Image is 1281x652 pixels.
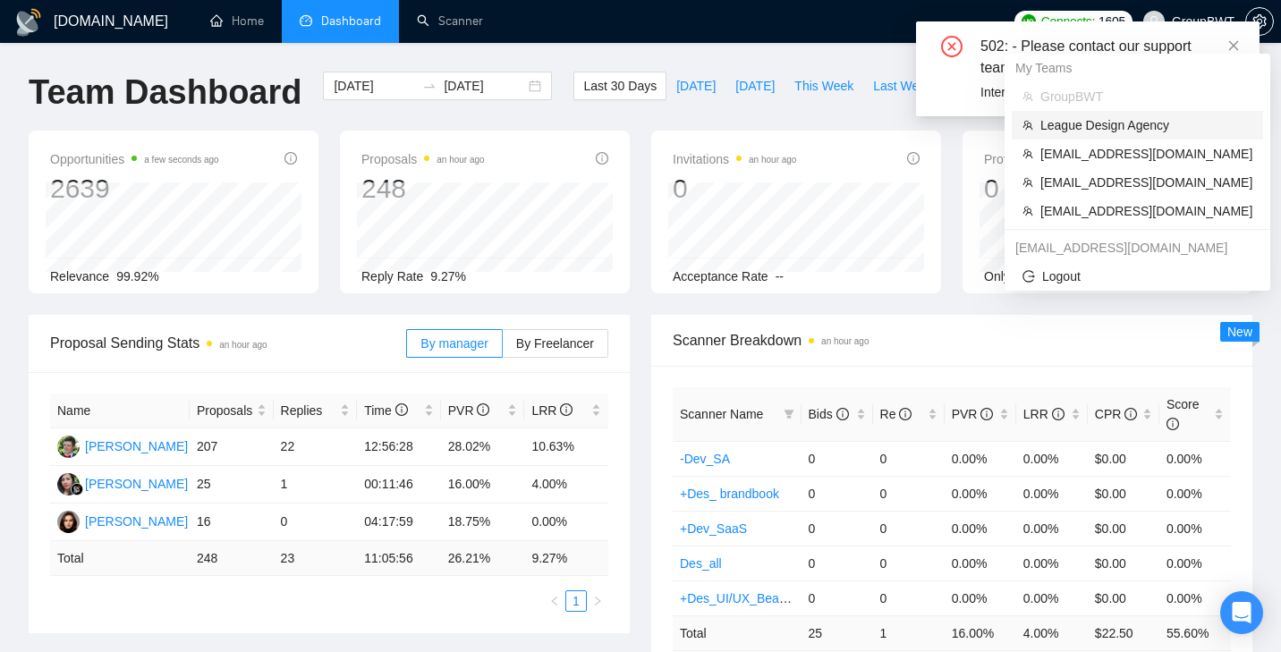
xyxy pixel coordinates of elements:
[945,476,1016,511] td: 0.00%
[596,152,608,165] span: info-circle
[980,82,1238,102] div: Internal server error
[441,504,525,541] td: 18.75%
[1159,546,1231,580] td: 0.00%
[873,476,945,511] td: 0
[1088,476,1159,511] td: $0.00
[395,403,408,416] span: info-circle
[780,401,798,428] span: filter
[361,148,485,170] span: Proposals
[85,474,188,494] div: [PERSON_NAME]
[566,591,586,611] a: 1
[190,466,274,504] td: 25
[190,394,274,428] th: Proposals
[524,466,608,504] td: 4.00%
[863,72,942,100] button: Last Week
[1022,120,1033,131] span: team
[945,546,1016,580] td: 0.00%
[673,269,768,284] span: Acceptance Rate
[873,615,945,650] td: 1
[1220,591,1263,634] div: Open Intercom Messenger
[1246,14,1273,29] span: setting
[284,152,297,165] span: info-circle
[952,407,994,421] span: PVR
[197,401,253,420] span: Proposals
[1227,325,1252,339] span: New
[680,556,722,571] a: Des_all
[1022,267,1252,286] span: Logout
[673,148,796,170] span: Invitations
[144,155,218,165] time: a few seconds ago
[57,436,80,458] img: AS
[673,172,796,206] div: 0
[1166,397,1200,431] span: Score
[361,269,423,284] span: Reply Rate
[441,541,525,576] td: 26.21 %
[1148,15,1160,28] span: user
[984,148,1124,170] span: Profile Views
[680,452,730,466] a: -Dev_SA
[980,408,993,420] span: info-circle
[1052,408,1065,420] span: info-circle
[1023,407,1065,421] span: LRR
[1088,580,1159,615] td: $0.00
[802,511,873,546] td: 0
[802,476,873,511] td: 0
[565,590,587,612] li: 1
[1022,91,1033,102] span: team
[725,72,785,100] button: [DATE]
[802,441,873,476] td: 0
[821,336,869,346] time: an hour ago
[57,438,188,453] a: AS[PERSON_NAME]
[945,615,1016,650] td: 16.00 %
[1022,206,1033,216] span: team
[357,541,441,576] td: 11:05:56
[531,403,573,418] span: LRR
[29,72,301,114] h1: Team Dashboard
[281,401,337,420] span: Replies
[1245,14,1274,29] a: setting
[873,441,945,476] td: 0
[1005,233,1270,262] div: adi.gunawan@gigradar.io
[444,76,525,96] input: End date
[321,13,381,29] span: Dashboard
[274,504,358,541] td: 0
[300,14,312,27] span: dashboard
[587,590,608,612] li: Next Page
[907,152,920,165] span: info-circle
[1159,476,1231,511] td: 0.00%
[422,79,437,93] span: to
[57,511,80,533] img: SK
[477,403,489,416] span: info-circle
[1088,511,1159,546] td: $0.00
[1016,615,1088,650] td: 4.00 %
[274,428,358,466] td: 22
[85,512,188,531] div: [PERSON_NAME]
[116,269,158,284] span: 99.92%
[592,596,603,606] span: right
[1088,615,1159,650] td: $ 22.50
[274,394,358,428] th: Replies
[794,76,853,96] span: This Week
[357,428,441,466] td: 12:56:28
[873,580,945,615] td: 0
[573,72,666,100] button: Last 30 Days
[430,269,466,284] span: 9.27%
[873,76,932,96] span: Last Week
[1088,546,1159,580] td: $0.00
[785,72,863,100] button: This Week
[676,76,716,96] span: [DATE]
[945,511,1016,546] td: 0.00%
[880,407,912,421] span: Re
[210,13,264,29] a: homeHome
[1159,441,1231,476] td: 0.00%
[1016,546,1088,580] td: 0.00%
[1159,511,1231,546] td: 0.00%
[1016,476,1088,511] td: 0.00%
[50,332,406,354] span: Proposal Sending Stats
[50,148,219,170] span: Opportunities
[1245,7,1274,36] button: setting
[560,403,573,416] span: info-circle
[1040,173,1252,192] span: [EMAIL_ADDRESS][DOMAIN_NAME]
[945,441,1016,476] td: 0.00%
[57,476,188,490] a: SN[PERSON_NAME]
